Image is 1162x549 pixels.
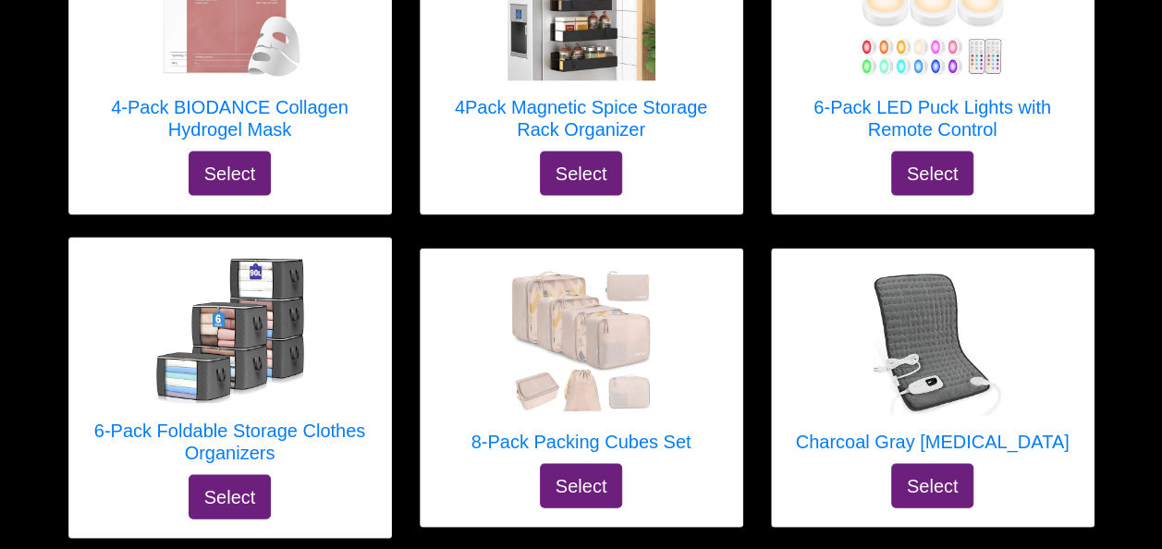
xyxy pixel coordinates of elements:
button: Select [540,151,623,195]
button: Select [540,463,623,507]
img: 6-Pack Foldable Storage Clothes Organizers [156,258,304,403]
h5: Charcoal Gray [MEDICAL_DATA] [795,430,1069,452]
a: 6-Pack Foldable Storage Clothes Organizers 6-Pack Foldable Storage Clothes Organizers [88,256,373,474]
img: 8-Pack Packing Cubes Set [508,267,655,415]
button: Select [189,474,272,518]
h5: 4Pack Magnetic Spice Storage Rack Organizer [439,95,724,140]
a: 8-Pack Packing Cubes Set 8-Pack Packing Cubes Set [471,267,691,463]
h5: 6-Pack Foldable Storage Clothes Organizers [88,419,373,463]
h5: 4-Pack BIODANCE Collagen Hydrogel Mask [88,95,373,140]
h5: 6-Pack LED Puck Lights with Remote Control [790,95,1075,140]
button: Select [189,151,272,195]
img: Charcoal Gray Heating Pad [858,267,1006,415]
button: Select [891,151,974,195]
button: Select [891,463,974,507]
h5: 8-Pack Packing Cubes Set [471,430,691,452]
a: Charcoal Gray Heating Pad Charcoal Gray [MEDICAL_DATA] [795,267,1069,463]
